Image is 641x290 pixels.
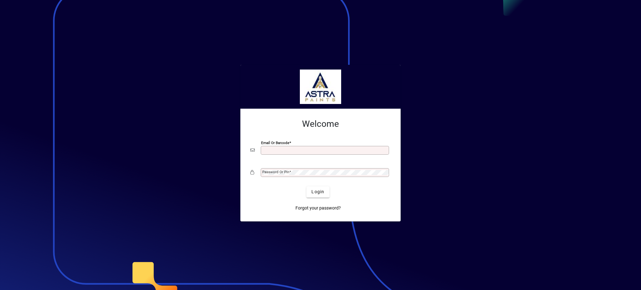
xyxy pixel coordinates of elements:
[306,186,329,198] button: Login
[311,189,324,195] span: Login
[250,119,391,129] h2: Welcome
[293,203,343,214] a: Forgot your password?
[261,140,289,145] mat-label: Email or Barcode
[295,205,341,211] span: Forgot your password?
[262,170,289,174] mat-label: Password or Pin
